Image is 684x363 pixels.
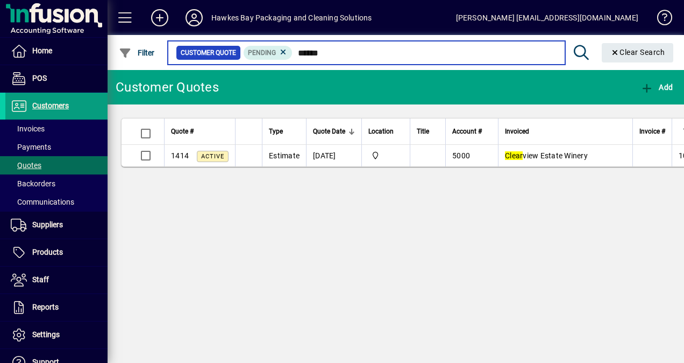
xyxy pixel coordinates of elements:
[452,125,491,137] div: Account #
[5,212,108,239] a: Suppliers
[11,143,51,151] span: Payments
[32,220,63,229] span: Suppliers
[368,125,403,137] div: Location
[244,46,293,60] mat-chip: Pending Status: Pending
[610,48,665,57] span: Clear Search
[32,303,59,311] span: Reports
[5,267,108,294] a: Staff
[5,138,108,156] a: Payments
[32,275,49,284] span: Staff
[5,65,108,92] a: POS
[417,125,439,137] div: Title
[5,38,108,65] a: Home
[638,78,675,97] button: Add
[32,74,47,82] span: POS
[248,49,276,57] span: Pending
[368,150,403,162] span: Central
[11,161,41,170] span: Quotes
[368,125,394,137] span: Location
[640,83,673,92] span: Add
[5,193,108,211] a: Communications
[269,151,300,160] span: Estimate
[417,125,429,137] span: Title
[181,47,236,58] span: Customer Quote
[313,125,355,137] div: Quote Date
[171,151,189,160] span: 1414
[5,120,108,138] a: Invoices
[116,79,219,96] div: Customer Quotes
[171,125,229,137] div: Quote #
[11,198,74,206] span: Communications
[32,46,52,55] span: Home
[602,43,674,62] button: Clear
[505,151,588,160] span: view Estate Winery
[201,153,224,160] span: Active
[639,125,665,137] span: Invoice #
[452,151,470,160] span: 5000
[306,145,361,166] td: [DATE]
[32,101,69,110] span: Customers
[32,248,63,256] span: Products
[5,322,108,348] a: Settings
[5,239,108,266] a: Products
[269,125,283,137] span: Type
[171,125,194,137] span: Quote #
[505,151,523,160] em: Clear
[116,43,158,62] button: Filter
[142,8,177,27] button: Add
[211,9,372,26] div: Hawkes Bay Packaging and Cleaning Solutions
[5,294,108,321] a: Reports
[505,125,626,137] div: Invoiced
[5,174,108,193] a: Backorders
[456,9,638,26] div: [PERSON_NAME] [EMAIL_ADDRESS][DOMAIN_NAME]
[177,8,211,27] button: Profile
[649,2,671,37] a: Knowledge Base
[5,156,108,174] a: Quotes
[11,179,55,188] span: Backorders
[452,125,482,137] span: Account #
[11,124,45,133] span: Invoices
[32,330,60,339] span: Settings
[313,125,345,137] span: Quote Date
[505,125,529,137] span: Invoiced
[119,48,155,57] span: Filter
